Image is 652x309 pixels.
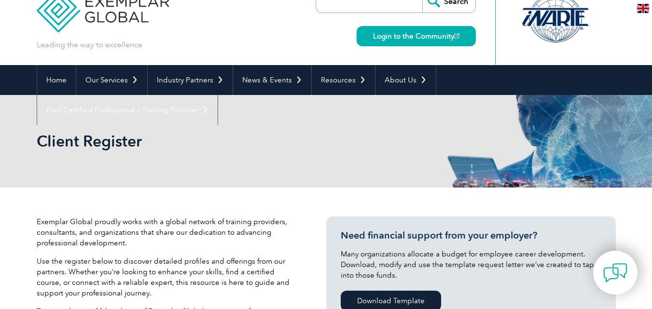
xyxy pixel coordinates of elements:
[37,40,142,50] p: Leading the way to excellence
[312,65,375,95] a: Resources
[603,261,627,285] img: contact-chat.png
[341,249,601,281] p: Many organizations allocate a budget for employee career development. Download, modify and use th...
[637,4,649,13] img: en
[233,65,311,95] a: News & Events
[148,65,233,95] a: Industry Partners
[37,65,76,95] a: Home
[37,95,218,125] a: Find Certified Professional / Training Provider
[37,256,297,298] p: Use the register below to discover detailed profiles and offerings from our partners. Whether you...
[37,134,442,149] h2: Client Register
[357,26,476,46] a: Login to the Community
[76,65,147,95] a: Our Services
[37,216,297,248] p: Exemplar Global proudly works with a global network of training providers, consultants, and organ...
[341,229,601,242] h3: Need financial support from your employer?
[454,33,459,39] img: open_square.png
[375,65,436,95] a: About Us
